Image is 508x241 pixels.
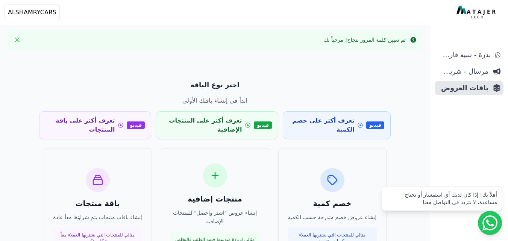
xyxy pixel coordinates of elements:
[11,34,23,46] button: Close
[39,80,391,90] p: اختر نوع الباقة
[45,116,115,134] span: تعرف أكثر على باقة المنتجات
[39,111,151,139] a: فيديو تعرف أكثر على باقة المنتجات
[170,194,260,204] h3: منتجات إضافية
[39,96,391,105] p: ابدأ في إنشاء باقتك الأولى
[438,50,491,60] span: ندرة - تنبية قارب علي النفاذ
[156,111,278,139] a: فيديو تعرف أكثر على المنتجات الإضافية
[127,121,145,129] span: فيديو
[387,191,497,206] div: أهلاً بك! إذا كان لديك أي استفسار أو تحتاج مساعدة، لا تتردد في التواصل معنا
[254,121,272,129] span: فيديو
[53,213,143,222] p: إنشاء باقات منتجات يتم شراؤها معاً عادة
[283,111,391,139] a: فيديو تعرف أكثر على خصم الكمية
[8,8,56,17] span: ALSHAMRYCARS
[162,116,242,134] span: تعرف أكثر على المنتجات الإضافية
[438,66,488,77] span: مرسال - شريط دعاية
[438,83,488,93] span: باقات العروض
[170,209,260,226] p: إنشاء عروض "اشتر واحصل" للمنتجات الإضافية
[53,198,143,209] h3: باقة منتجات
[324,36,406,44] div: تم تعيين كلمة المرور بنجاح! مرحباً بك
[288,213,377,222] p: إنشاء عروض خصم متدرجة حسب الكمية
[289,116,354,134] span: تعرف أكثر على خصم الكمية
[288,198,377,209] h3: خصم كمية
[366,121,384,129] span: فيديو
[5,5,60,20] button: ALSHAMRYCARS
[456,6,497,19] img: MatajerTech Logo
